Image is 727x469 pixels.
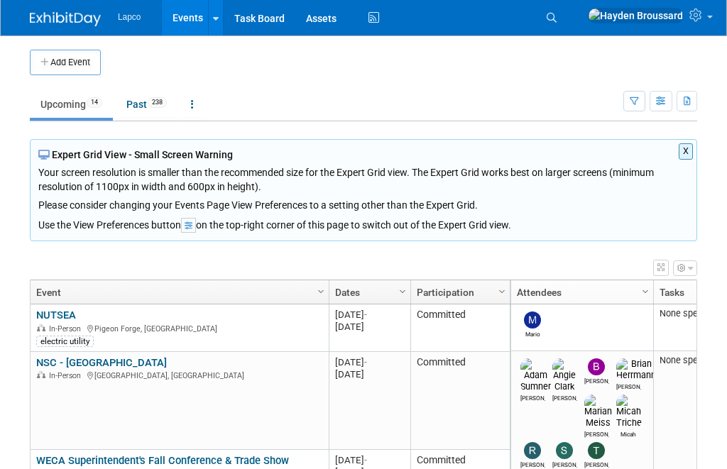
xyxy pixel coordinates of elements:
div: Suzanne Kazo [552,459,577,468]
a: Upcoming14 [30,91,113,118]
div: Angie Clark [552,392,577,402]
div: [GEOGRAPHIC_DATA], [GEOGRAPHIC_DATA] [36,369,322,381]
button: X [679,143,694,160]
a: Dates [335,280,401,304]
span: In-Person [49,324,85,333]
a: Column Settings [495,280,510,302]
img: Angie Clark [552,358,577,392]
div: Mario Langford [520,329,545,338]
div: Please consider changing your Events Page View Preferences to a setting other than the Expert Grid. [38,194,689,212]
div: Your screen resolution is smaller than the recommended size for the Expert Grid view. The Expert ... [38,162,689,212]
span: - [364,357,367,368]
a: NUTSEA [36,309,76,321]
div: Adam Sumner [520,392,545,402]
div: Traci Langford [584,459,609,468]
img: Traci Langford [588,442,605,459]
img: Marian Meiss [584,394,612,429]
div: Bret Blanco [584,375,609,385]
img: In-Person Event [37,324,45,331]
img: Adam Sumner [520,358,551,392]
a: Column Settings [314,280,329,302]
a: Past238 [116,91,177,118]
div: Expert Grid View - Small Screen Warning [38,148,689,162]
span: 238 [148,97,167,108]
img: Micah Triche [616,394,642,429]
div: [DATE] [335,454,404,466]
img: Hayden Broussard [588,8,684,23]
a: Column Settings [638,280,654,302]
img: Ronnie Howard [524,442,541,459]
a: WECA Superintendent's Fall Conference & Trade Show [36,454,289,467]
button: Add Event [30,50,101,75]
a: NSC - [GEOGRAPHIC_DATA] [36,356,167,369]
span: 14 [87,97,102,108]
div: [DATE] [335,309,404,321]
img: ExhibitDay [30,12,101,26]
a: Column Settings [395,280,411,302]
a: Event [36,280,319,304]
div: Ronnie Howard [520,459,545,468]
img: Mario Langford [524,311,541,329]
img: Brian Herrmann [616,358,656,381]
span: Column Settings [397,286,408,297]
span: - [364,455,367,465]
span: Column Settings [315,286,327,297]
img: Bret Blanco [588,358,605,375]
div: Marian Meiss [584,429,609,438]
img: Suzanne Kazo [556,442,573,459]
span: Column Settings [640,286,651,297]
div: Micah Triche [616,429,641,438]
a: Attendees [517,280,644,304]
span: Column Settings [496,286,508,297]
a: Participation [417,280,501,304]
div: [DATE] [335,368,404,380]
div: Use the View Preferences button on the top-right corner of this page to switch out of the Expert ... [38,212,689,233]
div: electric utility [36,336,94,347]
img: In-Person Event [37,371,45,378]
div: [DATE] [335,321,404,333]
td: Committed [410,352,510,450]
div: [DATE] [335,356,404,368]
td: Committed [410,304,510,352]
span: Lapco [118,12,141,22]
span: In-Person [49,371,85,380]
div: Brian Herrmann [616,381,641,390]
span: - [364,309,367,320]
div: Pigeon Forge, [GEOGRAPHIC_DATA] [36,322,322,334]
